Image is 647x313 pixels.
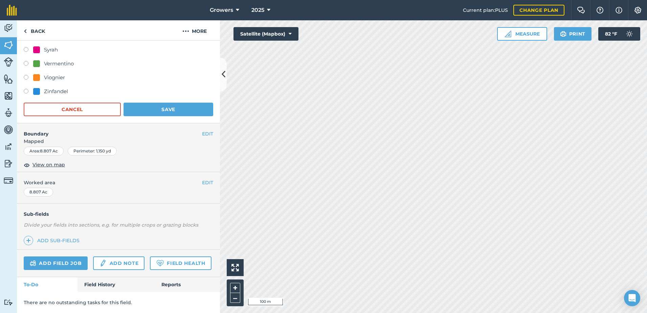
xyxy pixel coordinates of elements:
[251,6,264,14] span: 2025
[4,176,13,185] img: svg+xml;base64,PD94bWwgdmVyc2lvbj0iMS4wIiBlbmNvZGluZz0idXRmLTgiPz4KPCEtLSBHZW5lcmF0b3I6IEFkb2JlIE...
[24,27,27,35] img: svg+xml;base64,PHN2ZyB4bWxucz0iaHR0cDovL3d3dy53My5vcmcvMjAwMC9zdmciIHdpZHRoPSI5IiBoZWlnaHQ9IjI0Ii...
[4,57,13,67] img: svg+xml;base64,PD94bWwgdmVyc2lvbj0iMS4wIiBlbmNvZGluZz0idXRmLTgiPz4KPCEtLSBHZW5lcmF0b3I6IEFkb2JlIE...
[24,256,88,270] a: Add field job
[554,27,592,41] button: Print
[497,27,547,41] button: Measure
[210,6,233,14] span: Growers
[17,123,202,138] h4: Boundary
[99,259,107,267] img: svg+xml;base64,PD94bWwgdmVyc2lvbj0iMS4wIiBlbmNvZGluZz0idXRmLTgiPz4KPCEtLSBHZW5lcmF0b3I6IEFkb2JlIE...
[24,161,30,169] img: svg+xml;base64,PHN2ZyB4bWxucz0iaHR0cDovL3d3dy53My5vcmcvMjAwMC9zdmciIHdpZHRoPSIxOCIgaGVpZ2h0PSIyNC...
[616,6,622,14] img: svg+xml;base64,PHN2ZyB4bWxucz0iaHR0cDovL3d3dy53My5vcmcvMjAwMC9zdmciIHdpZHRoPSIxNyIgaGVpZ2h0PSIxNy...
[7,5,17,16] img: fieldmargin Logo
[24,188,53,196] div: 8.807 Ac
[623,27,636,41] img: svg+xml;base64,PD94bWwgdmVyc2lvbj0iMS4wIiBlbmNvZGluZz0idXRmLTgiPz4KPCEtLSBHZW5lcmF0b3I6IEFkb2JlIE...
[4,159,13,169] img: svg+xml;base64,PD94bWwgdmVyc2lvbj0iMS4wIiBlbmNvZGluZz0idXRmLTgiPz4KPCEtLSBHZW5lcmF0b3I6IEFkb2JlIE...
[150,256,211,270] a: Field Health
[202,130,213,138] button: EDIT
[44,87,68,96] div: Zinfandel
[4,125,13,135] img: svg+xml;base64,PD94bWwgdmVyc2lvbj0iMS4wIiBlbmNvZGluZz0idXRmLTgiPz4KPCEtLSBHZW5lcmF0b3I6IEFkb2JlIE...
[4,74,13,84] img: svg+xml;base64,PHN2ZyB4bWxucz0iaHR0cDovL3d3dy53My5vcmcvMjAwMC9zdmciIHdpZHRoPSI1NiIgaGVpZ2h0PSI2MC...
[32,161,65,168] span: View on map
[24,299,213,306] p: There are no outstanding tasks for this field.
[596,7,604,14] img: A question mark icon
[17,20,52,40] a: Back
[17,138,220,145] span: Mapped
[68,147,117,155] div: Perimeter : 1,150 yd
[505,30,511,37] img: Ruler icon
[155,277,220,292] a: Reports
[182,27,189,35] img: svg+xml;base64,PHN2ZyB4bWxucz0iaHR0cDovL3d3dy53My5vcmcvMjAwMC9zdmciIHdpZHRoPSIyMCIgaGVpZ2h0PSIyNC...
[44,74,65,82] div: Viognier
[30,259,36,267] img: svg+xml;base64,PD94bWwgdmVyc2lvbj0iMS4wIiBlbmNvZGluZz0idXRmLTgiPz4KPCEtLSBHZW5lcmF0b3I6IEFkb2JlIE...
[17,210,220,218] h4: Sub-fields
[463,6,508,14] span: Current plan : PLUS
[24,147,64,155] div: Area : 8.807 Ac
[577,7,585,14] img: Two speech bubbles overlapping with the left bubble in the forefront
[598,27,640,41] button: 82 °F
[230,283,240,293] button: +
[24,161,65,169] button: View on map
[624,290,640,306] div: Open Intercom Messenger
[4,40,13,50] img: svg+xml;base64,PHN2ZyB4bWxucz0iaHR0cDovL3d3dy53My5vcmcvMjAwMC9zdmciIHdpZHRoPSI1NiIgaGVpZ2h0PSI2MC...
[24,236,82,245] a: Add sub-fields
[93,256,144,270] a: Add note
[44,46,58,54] div: Syrah
[4,23,13,33] img: svg+xml;base64,PD94bWwgdmVyc2lvbj0iMS4wIiBlbmNvZGluZz0idXRmLTgiPz4KPCEtLSBHZW5lcmF0b3I6IEFkb2JlIE...
[230,293,240,303] button: –
[4,142,13,152] img: svg+xml;base64,PD94bWwgdmVyc2lvbj0iMS4wIiBlbmNvZGluZz0idXRmLTgiPz4KPCEtLSBHZW5lcmF0b3I6IEFkb2JlIE...
[44,60,74,68] div: Vermentino
[77,277,154,292] a: Field History
[634,7,642,14] img: A cog icon
[4,299,13,306] img: svg+xml;base64,PD94bWwgdmVyc2lvbj0iMS4wIiBlbmNvZGluZz0idXRmLTgiPz4KPCEtLSBHZW5lcmF0b3I6IEFkb2JlIE...
[560,30,566,38] img: svg+xml;base64,PHN2ZyB4bWxucz0iaHR0cDovL3d3dy53My5vcmcvMjAwMC9zdmciIHdpZHRoPSIxOSIgaGVpZ2h0PSIyNC...
[4,91,13,101] img: svg+xml;base64,PHN2ZyB4bWxucz0iaHR0cDovL3d3dy53My5vcmcvMjAwMC9zdmciIHdpZHRoPSI1NiIgaGVpZ2h0PSI2MC...
[4,108,13,118] img: svg+xml;base64,PD94bWwgdmVyc2lvbj0iMS4wIiBlbmNvZGluZz0idXRmLTgiPz4KPCEtLSBHZW5lcmF0b3I6IEFkb2JlIE...
[124,103,213,116] button: Save
[24,103,121,116] button: Cancel
[17,277,77,292] a: To-Do
[605,27,617,41] span: 82 ° F
[513,5,564,16] a: Change plan
[231,264,239,271] img: Four arrows, one pointing top left, one top right, one bottom right and the last bottom left
[202,179,213,186] button: EDIT
[24,179,213,186] span: Worked area
[26,236,31,245] img: svg+xml;base64,PHN2ZyB4bWxucz0iaHR0cDovL3d3dy53My5vcmcvMjAwMC9zdmciIHdpZHRoPSIxNCIgaGVpZ2h0PSIyNC...
[169,20,220,40] button: More
[233,27,298,41] button: Satellite (Mapbox)
[24,222,198,228] em: Divide your fields into sections, e.g. for multiple crops or grazing blocks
